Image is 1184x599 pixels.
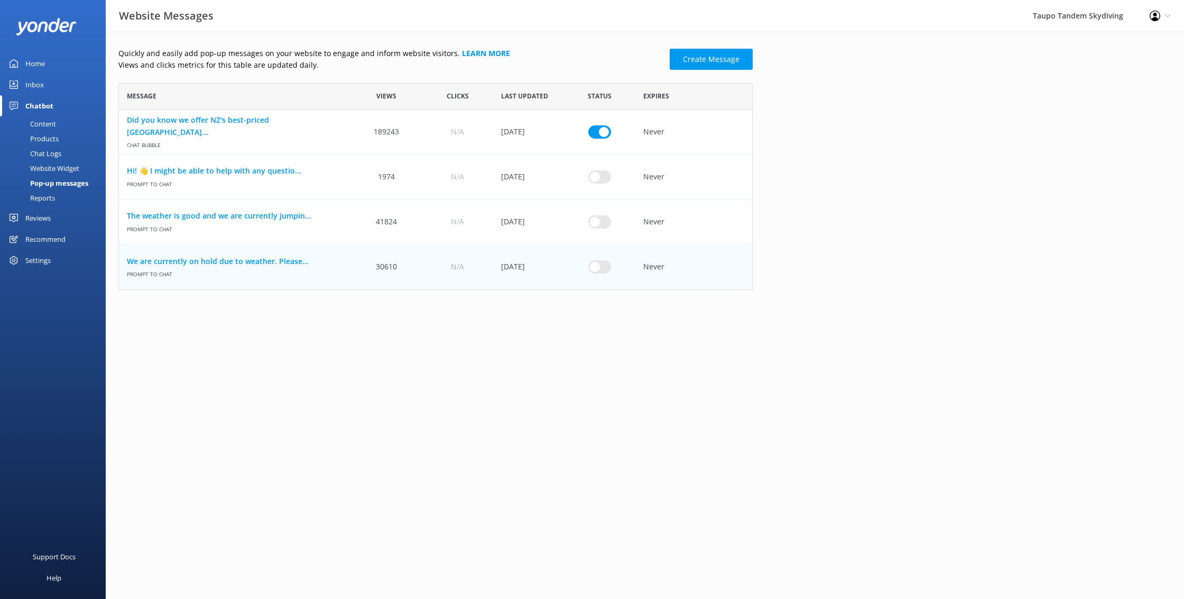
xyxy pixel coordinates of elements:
[643,91,669,101] span: Expires
[118,48,663,59] p: Quickly and easily add pop-up messages on your website to engage and inform website visitors.
[127,267,343,278] span: Prompt to Chat
[6,176,106,190] a: Pop-up messages
[118,244,753,289] div: row
[376,91,396,101] span: Views
[33,546,76,567] div: Support Docs
[635,199,752,244] div: Never
[47,567,61,588] div: Help
[6,116,56,131] div: Content
[16,18,77,35] img: yonder-white-logo.png
[127,177,343,188] span: Prompt to Chat
[6,131,106,146] a: Products
[493,244,564,289] div: 08 Oct 2025
[493,155,564,199] div: 07 May 2025
[451,126,464,138] span: N/A
[127,114,343,138] a: Did you know we offer NZ's best-priced [GEOGRAPHIC_DATA]...
[588,91,612,101] span: Status
[127,256,343,267] a: We are currently on hold due to weather. Please...
[118,199,753,244] div: row
[493,199,564,244] div: 07 Oct 2025
[119,7,214,24] h3: Website Messages
[25,207,51,229] div: Reviews
[670,49,753,70] a: Create Message
[635,110,752,155] div: Never
[635,244,752,289] div: Never
[25,53,45,74] div: Home
[118,155,753,199] div: row
[127,91,156,101] span: Message
[127,165,343,177] a: Hi! 👋 I might be able to help with any questio...
[351,155,422,199] div: 1974
[6,190,55,205] div: Reports
[451,171,464,183] span: N/A
[6,131,59,146] div: Products
[447,91,469,101] span: Clicks
[351,244,422,289] div: 30610
[6,116,106,131] a: Content
[25,250,51,271] div: Settings
[6,161,79,176] div: Website Widget
[6,146,61,161] div: Chat Logs
[6,161,106,176] a: Website Widget
[6,190,106,205] a: Reports
[351,199,422,244] div: 41824
[6,176,88,190] div: Pop-up messages
[462,48,510,58] a: Learn more
[351,110,422,155] div: 189243
[118,110,753,289] div: grid
[25,229,66,250] div: Recommend
[127,222,343,233] span: Prompt to Chat
[25,95,53,116] div: Chatbot
[127,210,343,222] a: The weather is good and we are currently jumpin...
[118,59,663,71] p: Views and clicks metrics for this table are updated daily.
[25,74,44,95] div: Inbox
[118,110,753,155] div: row
[635,155,752,199] div: Never
[501,91,548,101] span: Last updated
[451,216,464,228] span: N/A
[127,138,343,149] span: Chat bubble
[451,261,464,273] span: N/A
[493,110,564,155] div: 30 Jan 2025
[6,146,106,161] a: Chat Logs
